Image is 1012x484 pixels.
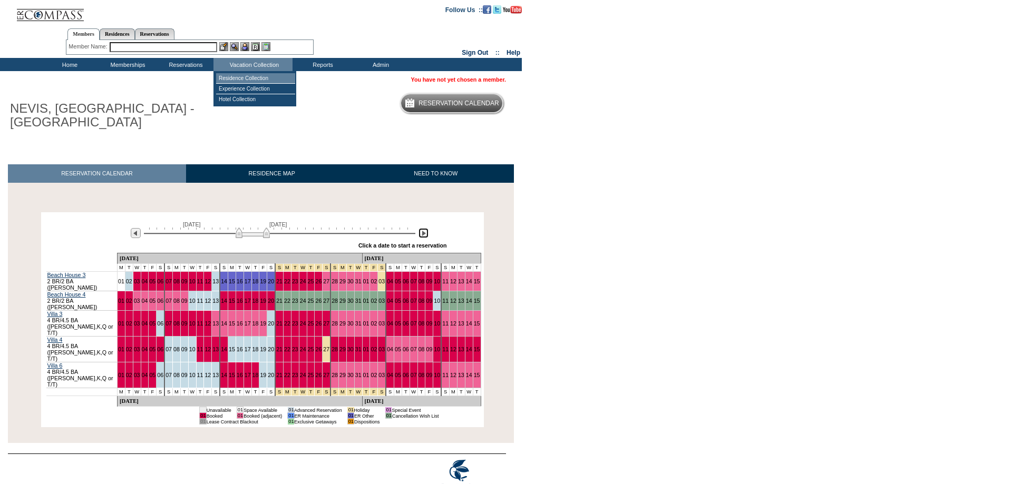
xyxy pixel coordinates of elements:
a: 05 [395,278,401,284]
td: T [141,264,149,272]
a: 11 [197,298,203,304]
a: 09 [181,278,188,284]
a: 11 [442,346,449,352]
a: 07 [166,320,172,327]
a: 13 [212,278,219,284]
td: S [267,264,275,272]
a: 06 [157,372,163,378]
a: 01 [363,372,369,378]
td: Home [40,58,98,71]
a: 21 [276,278,283,284]
td: T [236,264,244,272]
a: 16 [237,372,243,378]
a: 12 [450,278,456,284]
a: 13 [458,346,464,352]
a: 22 [284,372,290,378]
a: 19 [260,320,266,327]
a: 10 [189,278,196,284]
a: 29 [339,278,346,284]
a: 04 [142,372,148,378]
a: 04 [142,346,148,352]
a: 13 [212,346,219,352]
span: You have not yet chosen a member. [411,76,506,83]
a: 20 [268,320,274,327]
a: 02 [371,298,377,304]
a: RESERVATION CALENDAR [8,164,186,183]
a: 05 [395,320,401,327]
a: 10 [434,278,440,284]
span: [DATE] [269,221,287,228]
a: 12 [450,346,456,352]
a: 16 [237,320,243,327]
a: 15 [229,298,235,304]
a: 08 [173,278,180,284]
a: 21 [276,320,283,327]
a: 17 [245,320,251,327]
td: [DATE] [117,253,362,264]
td: Reports [293,58,351,71]
a: 14 [466,320,472,327]
a: 17 [245,372,251,378]
a: 13 [212,298,219,304]
td: T [196,264,204,272]
img: Next [419,228,429,238]
a: 03 [378,278,385,284]
a: 13 [212,320,219,327]
a: Become our fan on Facebook [483,6,491,12]
a: 07 [166,372,172,378]
a: 28 [332,372,338,378]
img: Follow us on Twitter [493,5,501,14]
a: 25 [308,298,314,304]
a: 03 [378,320,385,327]
a: 20 [268,278,274,284]
a: 04 [142,298,148,304]
a: 15 [474,372,480,378]
a: 27 [323,372,329,378]
a: 16 [237,278,243,284]
a: 30 [347,346,354,352]
a: 29 [339,372,346,378]
a: 18 [252,298,259,304]
img: Subscribe to our YouTube Channel [503,6,522,14]
a: 05 [149,278,155,284]
a: 17 [245,298,251,304]
a: Members [67,28,100,40]
a: Reservations [135,28,174,39]
a: 13 [458,278,464,284]
a: 17 [245,278,251,284]
a: 08 [419,346,425,352]
a: Villa 3 [47,311,63,317]
a: 10 [189,320,196,327]
a: 08 [419,372,425,378]
a: 28 [332,298,338,304]
a: 25 [308,320,314,327]
a: RESIDENCE MAP [186,164,358,183]
a: 02 [371,372,377,378]
td: S [164,264,172,272]
img: View [230,42,239,51]
a: 06 [157,320,163,327]
a: 20 [268,372,274,378]
td: Christmas [284,264,291,272]
a: 30 [347,278,354,284]
a: 11 [442,298,449,304]
a: 19 [260,278,266,284]
a: 08 [419,298,425,304]
a: 09 [181,320,188,327]
a: Follow us on Twitter [493,6,501,12]
a: 04 [387,298,393,304]
a: 26 [315,346,322,352]
a: 01 [118,298,124,304]
a: 19 [260,372,266,378]
a: 28 [332,346,338,352]
a: Help [507,49,520,56]
a: 15 [474,278,480,284]
a: 15 [474,320,480,327]
td: W [244,264,251,272]
td: Hotel Collection [216,94,295,104]
td: M [172,264,180,272]
a: 15 [229,278,235,284]
a: 09 [426,372,432,378]
a: 13 [212,372,219,378]
a: 23 [292,372,298,378]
